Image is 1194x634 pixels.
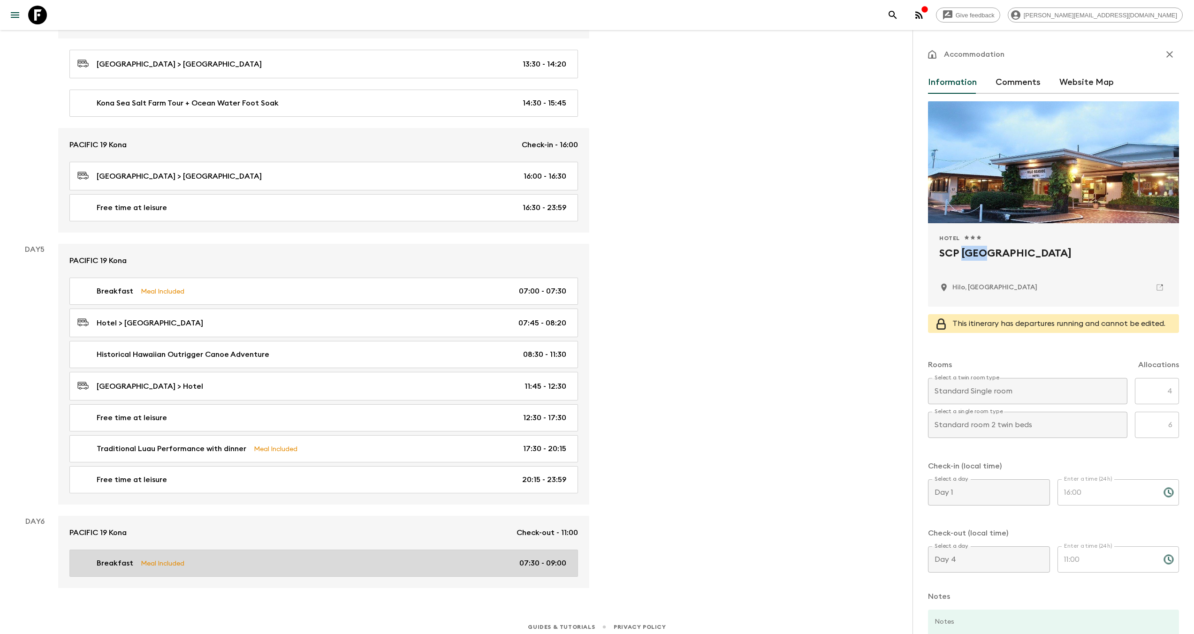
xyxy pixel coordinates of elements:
[69,550,578,577] a: BreakfastMeal Included07:30 - 09:00
[69,527,127,538] p: PACIFIC 19 Kona
[928,101,1179,223] div: Photo of SCP Hilo Hotel
[141,286,184,296] p: Meal Included
[97,286,133,297] p: Breakfast
[254,444,297,454] p: Meal Included
[97,558,133,569] p: Breakfast
[69,255,127,266] p: PACIFIC 19 Kona
[1059,71,1114,94] button: Website Map
[519,558,566,569] p: 07:30 - 09:00
[928,359,952,370] p: Rooms
[951,12,1000,19] span: Give feedback
[928,528,1179,539] p: Check-out (local time)
[97,474,167,485] p: Free time at leisure
[523,443,566,454] p: 17:30 - 20:15
[69,194,578,221] a: Free time at leisure16:30 - 23:59
[1057,479,1156,506] input: hh:mm
[11,244,58,255] p: Day 5
[522,139,578,151] p: Check-in - 16:00
[996,71,1041,94] button: Comments
[935,408,1003,415] label: Select a single room type
[97,349,269,360] p: Historical Hawaiian Outrigger Canoe Adventure
[1057,546,1156,573] input: hh:mm
[69,466,578,493] a: Free time at leisure20:15 - 23:59
[97,59,262,70] p: [GEOGRAPHIC_DATA] > [GEOGRAPHIC_DATA]
[944,49,1004,60] p: Accommodation
[935,542,968,550] label: Select a day
[528,622,595,632] a: Guides & Tutorials
[97,381,203,392] p: [GEOGRAPHIC_DATA] > Hotel
[69,162,578,190] a: [GEOGRAPHIC_DATA] > [GEOGRAPHIC_DATA]16:00 - 16:30
[523,349,566,360] p: 08:30 - 11:30
[97,98,279,109] p: Kona Sea Salt Farm Tour + Ocean Water Foot Soak
[1064,542,1112,550] label: Enter a time (24h)
[939,234,960,242] span: Hotel
[935,374,999,382] label: Select a twin room type
[97,412,167,423] p: Free time at leisure
[69,404,578,431] a: Free time at leisure12:30 - 17:30
[97,317,203,329] p: Hotel > [GEOGRAPHIC_DATA]
[936,8,1000,23] a: Give feedback
[69,278,578,305] a: BreakfastMeal Included07:00 - 07:30
[523,412,566,423] p: 12:30 - 17:30
[97,443,246,454] p: Traditional Luau Performance with dinner
[928,460,1179,472] p: Check-in (local time)
[517,527,578,538] p: Check-out - 11:00
[58,244,589,278] a: PACIFIC 19 Kona
[524,171,566,182] p: 16:00 - 16:30
[523,59,566,70] p: 13:30 - 14:20
[928,591,1179,602] p: Notes
[952,283,1037,292] p: Hilo, United States of America
[523,98,566,109] p: 14:30 - 15:45
[614,622,666,632] a: Privacy Policy
[69,90,578,117] a: Kona Sea Salt Farm Tour + Ocean Water Foot Soak14:30 - 15:45
[1138,359,1179,370] p: Allocations
[928,71,977,94] button: Information
[58,128,589,162] a: PACIFIC 19 KonaCheck-in - 16:00
[69,309,578,337] a: Hotel > [GEOGRAPHIC_DATA]07:45 - 08:20
[69,341,578,368] a: Historical Hawaiian Outrigger Canoe Adventure08:30 - 11:30
[97,171,262,182] p: [GEOGRAPHIC_DATA] > [GEOGRAPHIC_DATA]
[6,6,24,24] button: menu
[1008,8,1183,23] div: [PERSON_NAME][EMAIL_ADDRESS][DOMAIN_NAME]
[939,246,1168,276] h2: SCP [GEOGRAPHIC_DATA]
[518,317,566,329] p: 07:45 - 08:20
[69,50,578,78] a: [GEOGRAPHIC_DATA] > [GEOGRAPHIC_DATA]13:30 - 14:20
[519,286,566,297] p: 07:00 - 07:30
[935,475,968,483] label: Select a day
[522,474,566,485] p: 20:15 - 23:59
[69,435,578,462] a: Traditional Luau Performance with dinnerMeal Included17:30 - 20:15
[883,6,902,24] button: search adventures
[69,139,127,151] p: PACIFIC 19 Kona
[97,202,167,213] p: Free time at leisure
[1019,12,1182,19] span: [PERSON_NAME][EMAIL_ADDRESS][DOMAIN_NAME]
[525,381,566,392] p: 11:45 - 12:30
[69,372,578,400] a: [GEOGRAPHIC_DATA] > Hotel11:45 - 12:30
[141,558,184,568] p: Meal Included
[1064,475,1112,483] label: Enter a time (24h)
[11,516,58,527] p: Day 6
[952,320,1165,327] span: This itinerary has departures running and cannot be edited.
[58,516,589,550] a: PACIFIC 19 KonaCheck-out - 11:00
[523,202,566,213] p: 16:30 - 23:59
